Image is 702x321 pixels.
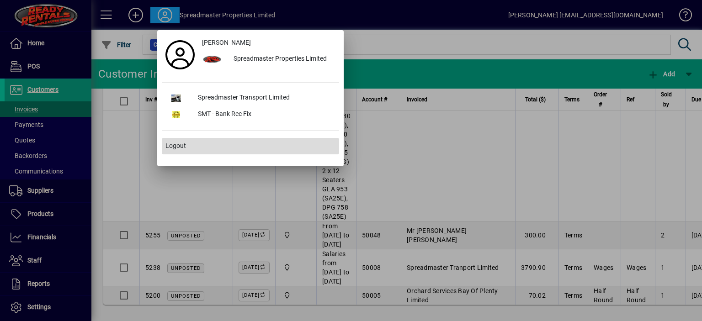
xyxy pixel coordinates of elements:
div: Spreadmaster Transport Limited [191,90,339,106]
div: SMT - Bank Rec Fix [191,106,339,123]
button: Spreadmaster Properties Limited [198,51,339,68]
button: SMT - Bank Rec Fix [162,106,339,123]
a: [PERSON_NAME] [198,35,339,51]
button: Spreadmaster Transport Limited [162,90,339,106]
button: Logout [162,138,339,154]
span: Logout [165,141,186,151]
div: Spreadmaster Properties Limited [226,51,339,68]
a: Profile [162,47,198,63]
span: [PERSON_NAME] [202,38,251,47]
